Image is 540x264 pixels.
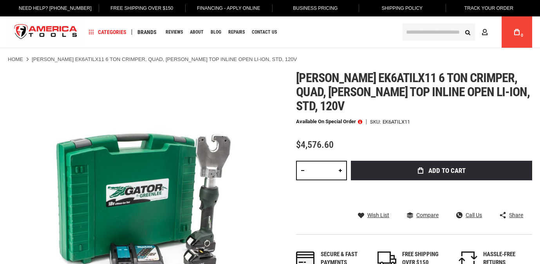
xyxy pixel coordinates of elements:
[416,212,439,218] span: Compare
[225,27,248,38] a: Repairs
[296,119,362,124] p: Available on Special Order
[228,30,245,34] span: Repairs
[186,27,207,38] a: About
[166,30,183,34] span: Reviews
[509,212,523,218] span: Share
[8,18,84,47] a: store logo
[89,29,126,35] span: Categories
[351,161,532,180] button: Add to Cart
[296,70,530,113] span: [PERSON_NAME] ek6atilx11 6 ton crimper, quad, [PERSON_NAME] top inline open li-ion, std, 120v
[367,212,389,218] span: Wish List
[460,25,475,40] button: Search
[456,212,482,219] a: Call Us
[252,30,277,34] span: Contact Us
[466,212,482,218] span: Call Us
[428,167,466,174] span: Add to Cart
[248,27,280,38] a: Contact Us
[8,56,23,63] a: Home
[211,30,221,34] span: Blog
[521,33,523,38] span: 0
[296,139,334,150] span: $4,576.60
[349,183,534,205] iframe: Secure express checkout frame
[8,18,84,47] img: America Tools
[32,56,297,62] strong: [PERSON_NAME] EK6ATILX11 6 TON CRIMPER, QUAD, [PERSON_NAME] TOP INLINE OPEN LI-ION, STD, 120V
[358,212,389,219] a: Wish List
[162,27,186,38] a: Reviews
[370,119,383,124] strong: SKU
[137,29,157,35] span: Brands
[407,212,439,219] a: Compare
[381,5,423,11] span: Shipping Policy
[509,16,524,48] a: 0
[190,30,204,34] span: About
[85,27,130,38] a: Categories
[134,27,160,38] a: Brands
[383,119,410,124] div: EK6ATILX11
[207,27,225,38] a: Blog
